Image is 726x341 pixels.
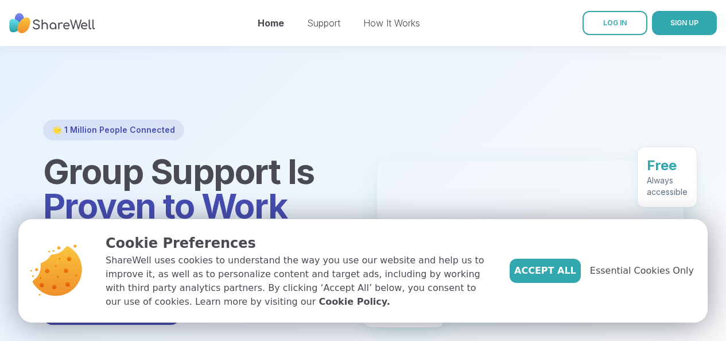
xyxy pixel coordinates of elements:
[43,120,184,140] div: 🌟 1 Million People Connected
[647,156,688,175] div: Free
[363,17,420,29] a: How It Works
[647,175,688,198] div: Always accessible
[603,18,627,27] span: LOG IN
[670,18,698,27] span: SIGN UP
[590,264,694,278] span: Essential Cookies Only
[258,17,284,29] a: Home
[106,254,491,309] p: ShareWell uses cookies to understand the way you use our website and help us to improve it, as we...
[43,154,350,223] h1: Group Support Is
[319,295,390,309] a: Cookie Policy.
[43,185,288,227] span: Proven to Work
[510,259,581,283] button: Accept All
[652,11,717,35] button: SIGN UP
[307,17,340,29] a: Support
[514,264,576,278] span: Accept All
[9,7,95,39] img: ShareWell Nav Logo
[106,233,491,254] p: Cookie Preferences
[583,11,647,35] a: LOG IN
